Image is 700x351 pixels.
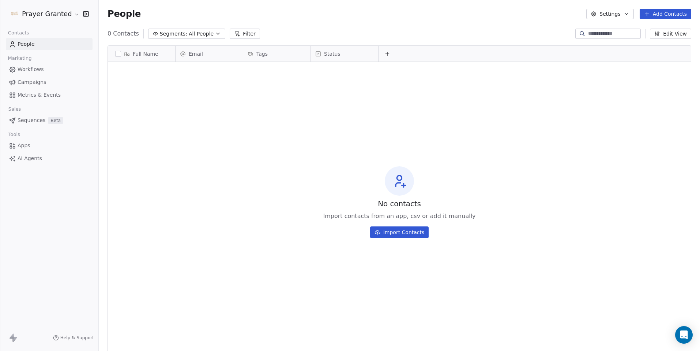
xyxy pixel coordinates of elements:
div: grid [176,62,692,337]
a: AI Agents [6,152,93,165]
button: Add Contacts [640,9,691,19]
span: Status [324,50,340,58]
button: Filter [230,29,260,39]
div: grid [108,62,176,337]
span: Import contacts from an app, csv or add it manually [323,212,475,221]
span: Contacts [5,27,32,38]
span: All People [189,30,214,38]
a: People [6,38,93,50]
span: No contacts [378,199,421,209]
span: 0 Contacts [108,29,139,38]
div: Email [176,46,243,62]
button: Edit View [650,29,691,39]
span: People [18,40,35,48]
span: Segments: [160,30,187,38]
a: SequencesBeta [6,114,93,126]
a: Help & Support [53,335,94,341]
span: Campaigns [18,78,46,86]
span: Email [189,50,203,58]
span: Prayer Granted [22,9,72,19]
span: Sequences [18,117,45,124]
div: Open Intercom Messenger [675,326,693,344]
a: Apps [6,140,93,152]
span: Apps [18,142,30,149]
span: People [108,8,141,19]
button: Prayer Granted [9,8,78,20]
span: Tags [256,50,268,58]
a: Campaigns [6,76,93,88]
a: Metrics & Events [6,89,93,101]
a: Import Contacts [370,223,429,238]
span: Help & Support [60,335,94,341]
span: Beta [48,117,63,124]
span: Metrics & Events [18,91,61,99]
span: AI Agents [18,155,42,162]
div: Full Name [108,46,175,62]
span: Workflows [18,66,44,73]
span: Full Name [133,50,158,58]
span: Tools [5,129,23,140]
img: FB-Logo.png [10,10,19,18]
a: Workflows [6,63,93,75]
span: Marketing [5,53,35,64]
button: Settings [586,9,633,19]
div: Tags [243,46,311,62]
span: Sales [5,104,24,115]
div: Status [311,46,378,62]
button: Import Contacts [370,226,429,238]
